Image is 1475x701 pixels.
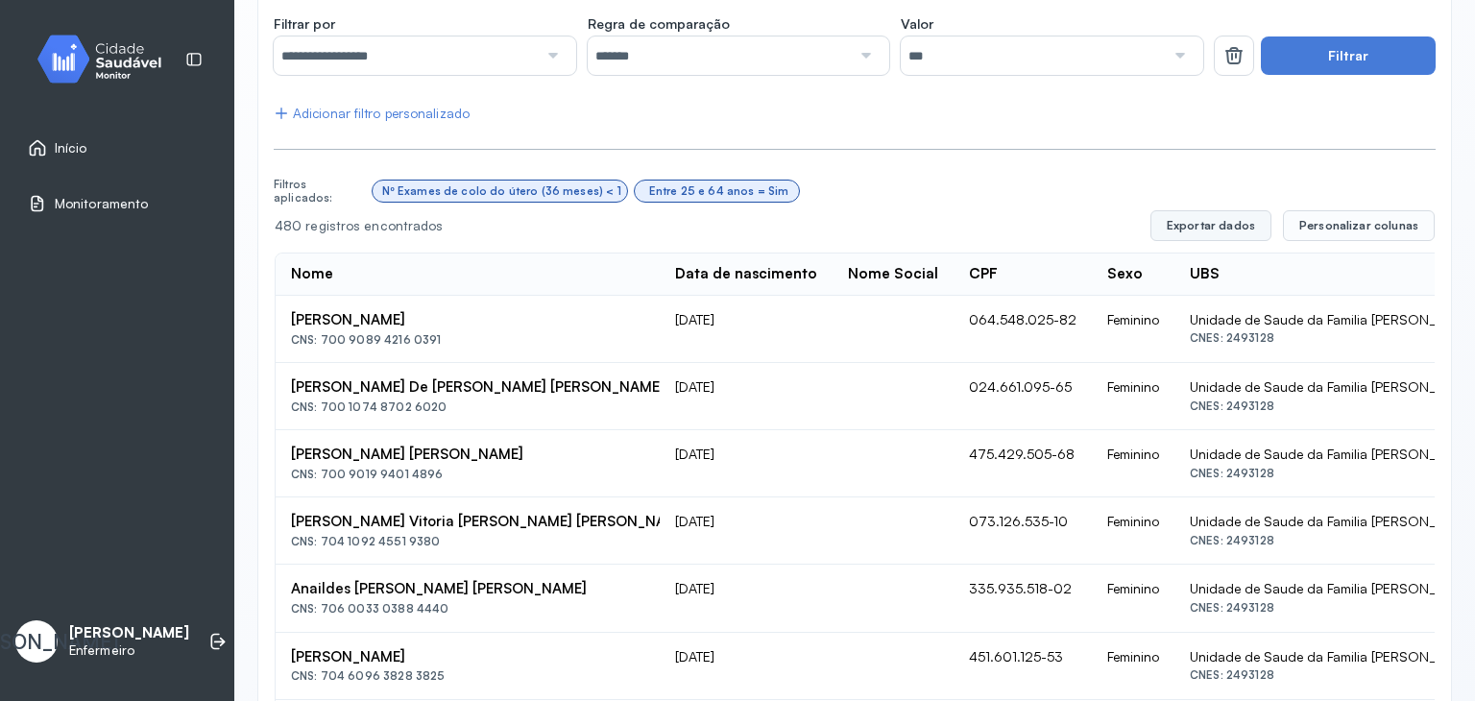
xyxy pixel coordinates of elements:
span: Filtrar por [274,15,335,33]
div: [PERSON_NAME] [PERSON_NAME] [291,446,644,464]
td: [DATE] [660,565,833,632]
td: 335.935.518-02 [954,565,1092,632]
td: [DATE] [660,296,833,363]
div: Nome Social [848,265,938,283]
td: 024.661.095-65 [954,363,1092,430]
a: Monitoramento [28,194,206,213]
span: Valor [901,15,933,33]
div: CNS: 704 6096 3828 3825 [291,669,644,683]
td: Feminino [1092,296,1174,363]
p: Enfermeiro [69,642,189,659]
span: Regra de comparação [588,15,730,33]
td: [DATE] [660,497,833,565]
td: Feminino [1092,430,1174,497]
div: Adicionar filtro personalizado [274,106,470,122]
div: Nome [291,265,333,283]
div: CNS: 700 9089 4216 0391 [291,333,644,347]
img: monitor.svg [20,31,193,87]
td: [DATE] [660,430,833,497]
td: 451.601.125-53 [954,633,1092,700]
button: Personalizar colunas [1283,210,1435,241]
td: 064.548.025-82 [954,296,1092,363]
div: Sexo [1107,265,1143,283]
div: CNS: 700 9019 9401 4896 [291,468,644,481]
td: [DATE] [660,363,833,430]
div: [PERSON_NAME] [291,648,644,666]
button: Exportar dados [1150,210,1271,241]
td: [DATE] [660,633,833,700]
div: Filtros aplicados: [274,178,365,205]
span: Monitoramento [55,196,148,212]
div: CPF [969,265,998,283]
div: Anaildes [PERSON_NAME] [PERSON_NAME] [291,580,644,598]
div: CNS: 706 0033 0388 4440 [291,602,644,616]
div: CNS: 700 1074 8702 6020 [291,400,644,414]
p: [PERSON_NAME] [69,624,189,642]
div: UBS [1190,265,1220,283]
td: 475.429.505-68 [954,430,1092,497]
div: [PERSON_NAME] De [PERSON_NAME] [PERSON_NAME] [291,378,644,397]
div: Data de nascimento [675,265,817,283]
div: [PERSON_NAME] [291,311,644,329]
div: [PERSON_NAME] Vitoria [PERSON_NAME] [PERSON_NAME] [291,513,644,531]
div: Nº Exames de colo do útero (36 meses) < 1 [382,184,620,198]
div: 480 registros encontrados [275,218,1135,234]
span: Personalizar colunas [1299,218,1418,233]
button: Filtrar [1261,36,1436,75]
div: Entre 25 e 64 anos = Sim [649,184,789,198]
span: Início [55,140,87,157]
td: Feminino [1092,363,1174,430]
div: CNS: 704 1092 4551 9380 [291,535,644,548]
td: Feminino [1092,497,1174,565]
td: Feminino [1092,565,1174,632]
td: 073.126.535-10 [954,497,1092,565]
td: Feminino [1092,633,1174,700]
a: Início [28,138,206,157]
